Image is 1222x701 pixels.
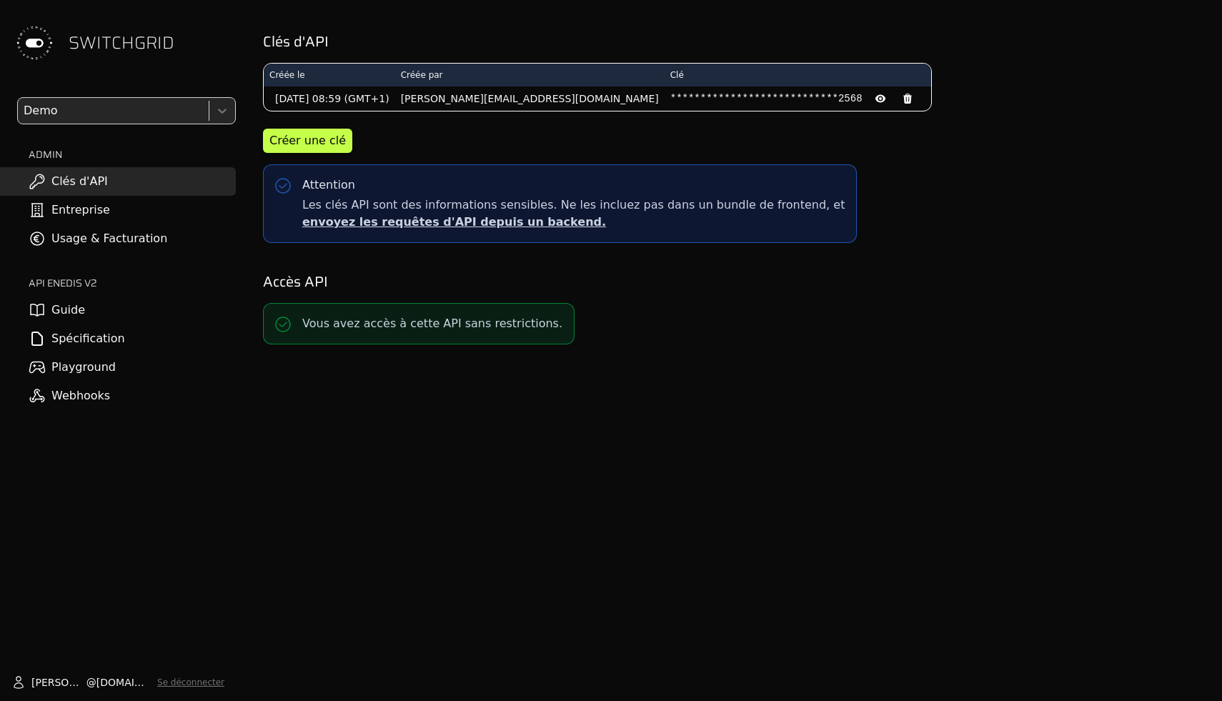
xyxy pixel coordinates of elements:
[29,276,236,290] h2: API ENEDIS v2
[269,132,346,149] div: Créer une clé
[665,64,931,86] th: Clé
[96,675,151,690] span: [DOMAIN_NAME]
[302,177,355,194] div: Attention
[29,147,236,161] h2: ADMIN
[302,214,845,231] p: envoyez les requêtes d'API depuis un backend.
[86,675,96,690] span: @
[69,31,174,54] span: SWITCHGRID
[263,272,1202,292] h2: Accès API
[31,675,86,690] span: [PERSON_NAME]
[264,86,395,111] td: [DATE] 08:59 (GMT+1)
[263,129,352,153] button: Créer une clé
[302,315,562,332] p: Vous avez accès à cette API sans restrictions.
[11,20,57,66] img: Switchgrid Logo
[157,677,224,688] button: Se déconnecter
[263,31,1202,51] h2: Clés d'API
[395,64,665,86] th: Créée par
[264,64,395,86] th: Créée le
[395,86,665,111] td: [PERSON_NAME][EMAIL_ADDRESS][DOMAIN_NAME]
[302,197,845,231] span: Les clés API sont des informations sensibles. Ne les incluez pas dans un bundle de frontend, et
